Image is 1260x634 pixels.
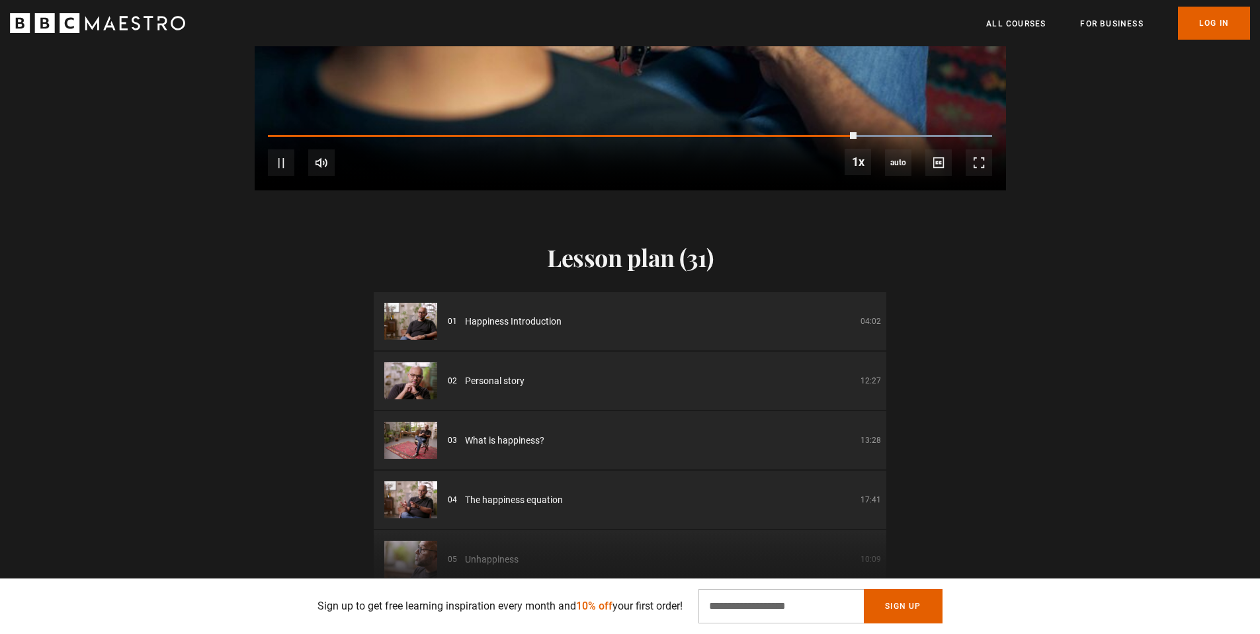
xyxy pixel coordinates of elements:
p: 03 [448,434,457,446]
button: Captions [925,149,952,176]
span: The happiness equation [465,493,563,507]
span: 10% off [576,600,612,612]
p: 17:41 [861,494,881,506]
button: Fullscreen [966,149,992,176]
p: Sign up to get free learning inspiration every month and your first order! [317,598,683,614]
a: For business [1080,17,1143,30]
button: Playback Rate [845,149,871,175]
span: Personal story [465,374,525,388]
span: Happiness Introduction [465,315,562,329]
a: All Courses [986,17,1046,30]
p: 04 [448,494,457,506]
p: 02 [448,375,457,387]
div: Current quality: 720p [885,149,911,176]
p: 04:02 [861,315,881,327]
a: Log In [1178,7,1250,40]
span: auto [885,149,911,176]
p: 13:28 [861,434,881,446]
h2: Lesson plan (31) [374,243,886,271]
button: Pause [268,149,294,176]
nav: Primary [986,7,1250,40]
span: What is happiness? [465,434,544,448]
p: 01 [448,315,457,327]
p: 12:27 [861,375,881,387]
button: Sign Up [864,589,942,623]
svg: BBC Maestro [10,13,185,33]
div: Progress Bar [268,135,991,138]
button: Mute [308,149,335,176]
